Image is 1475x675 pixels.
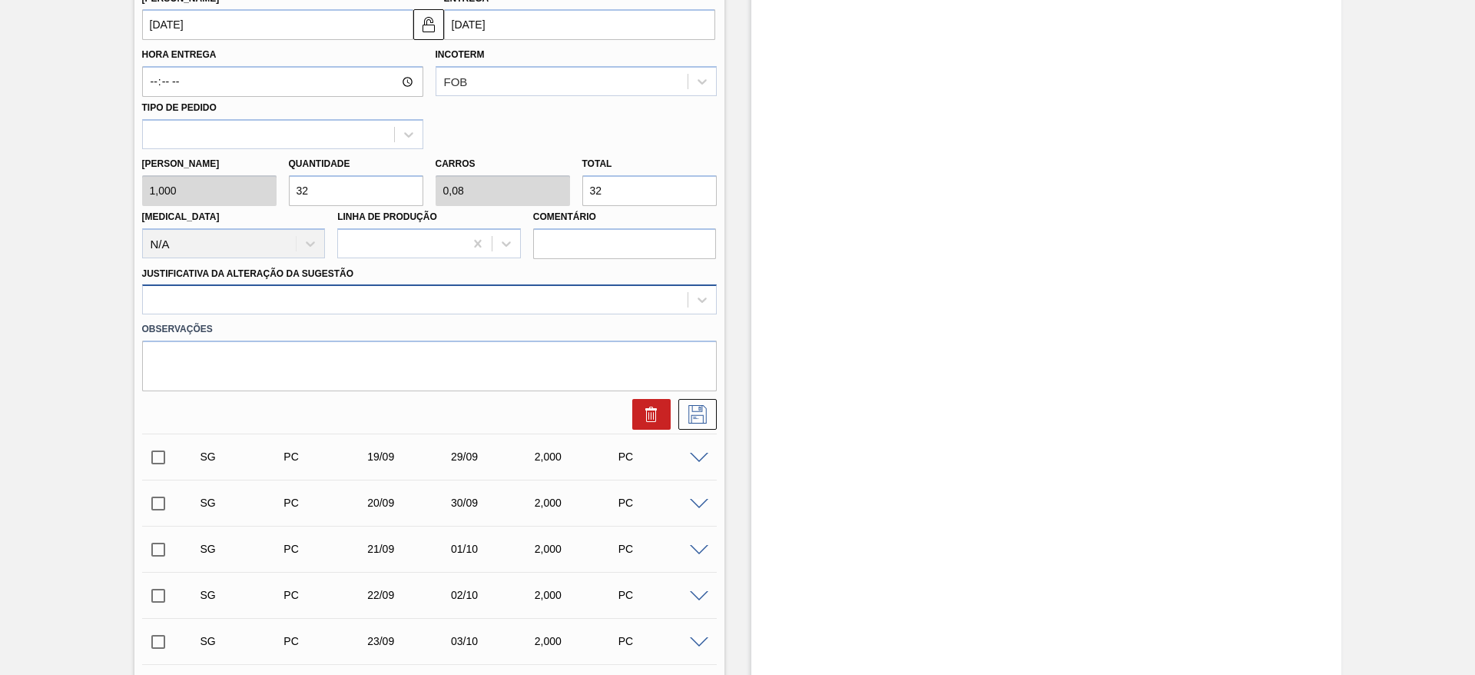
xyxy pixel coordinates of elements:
[289,158,350,169] label: Quantidade
[436,49,485,60] label: Incoterm
[531,497,624,509] div: 2,000
[197,589,290,601] div: Suggestion Created
[436,158,476,169] label: Carros
[615,543,708,555] div: PC
[531,589,624,601] div: 2,000
[142,153,277,175] label: [PERSON_NAME]
[142,268,354,279] label: Justificativa da Alteração da Sugestão
[447,543,540,555] div: 01/10/2025
[280,635,373,647] div: Purchase order
[625,399,671,430] div: Excluir Sugestão
[337,211,437,222] label: Linha de Produção
[413,9,444,40] button: unlocked
[280,497,373,509] div: Purchase order
[363,451,456,463] div: 19/09/2025
[447,451,540,463] div: 29/09/2025
[280,451,373,463] div: Purchase order
[615,451,708,463] div: PC
[142,211,220,222] label: [MEDICAL_DATA]
[615,497,708,509] div: PC
[280,589,373,601] div: Purchase order
[447,589,540,601] div: 02/10/2025
[142,44,423,66] label: Hora Entrega
[419,15,438,34] img: unlocked
[615,635,708,647] div: PC
[280,543,373,555] div: Purchase order
[531,451,624,463] div: 2,000
[444,9,715,40] input: dd/mm/yyyy
[531,543,624,555] div: 2,000
[615,589,708,601] div: PC
[582,158,612,169] label: Total
[363,543,456,555] div: 21/09/2025
[197,497,290,509] div: Suggestion Created
[197,543,290,555] div: Suggestion Created
[531,635,624,647] div: 2,000
[363,497,456,509] div: 20/09/2025
[142,318,717,341] label: Observações
[197,635,290,647] div: Suggestion Created
[533,206,717,228] label: Comentário
[363,635,456,647] div: 23/09/2025
[197,451,290,463] div: Suggestion Created
[142,102,217,113] label: Tipo de pedido
[671,399,717,430] div: Salvar Sugestão
[142,9,413,40] input: dd/mm/yyyy
[447,497,540,509] div: 30/09/2025
[363,589,456,601] div: 22/09/2025
[444,75,468,88] div: FOB
[447,635,540,647] div: 03/10/2025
